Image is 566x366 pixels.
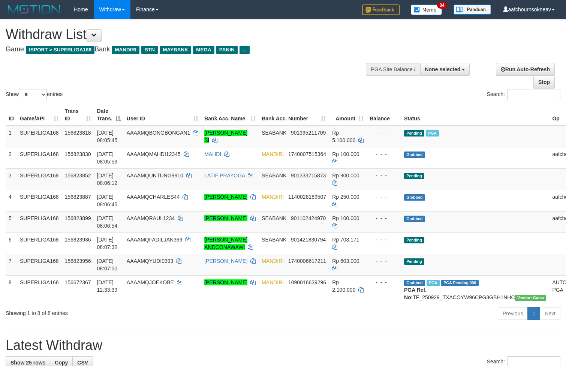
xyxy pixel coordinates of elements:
[97,151,118,165] span: [DATE] 08:05:53
[65,130,91,136] span: 156823818
[426,130,439,136] span: Marked by aafromsomean
[65,258,91,264] span: 156823956
[515,295,547,301] span: Vendor URL: https://trx31.1velocity.biz
[6,254,17,275] td: 7
[6,4,63,15] img: MOTION_logo.png
[411,4,442,15] img: Button%20Memo.svg
[77,360,88,366] span: CSV
[262,194,284,200] span: MANDIRI
[332,237,359,243] span: Rp 703.171
[97,237,118,250] span: [DATE] 08:07:32
[17,147,62,168] td: SUPERLIGA168
[507,89,560,100] input: Search:
[65,279,91,285] span: 156672367
[6,275,17,304] td: 8
[262,279,284,285] span: MANDIRI
[17,126,62,147] td: SUPERLIGA168
[127,172,183,178] span: AAAAMQUNTUNG8910
[401,275,549,304] td: TF_250929_TXACOYW96CPG3GBH1NHC
[97,258,118,271] span: [DATE] 08:07:50
[112,46,139,54] span: MANDIRI
[404,287,427,300] b: PGA Ref. No:
[26,46,94,54] span: ISPORT > SUPERLIGA168
[17,254,62,275] td: SUPERLIGA168
[496,63,555,76] a: Run Auto-Refresh
[17,232,62,254] td: SUPERLIGA168
[97,194,118,207] span: [DATE] 08:06:45
[17,275,62,304] td: SUPERLIGA168
[262,258,284,264] span: MANDIRI
[127,130,190,136] span: AAAAMQBONGBONGAN1
[6,168,17,190] td: 3
[19,89,47,100] select: Showentries
[332,130,355,143] span: Rp 5.100.000
[17,190,62,211] td: SUPERLIGA168
[124,104,201,126] th: User ID: activate to sort column ascending
[404,151,425,158] span: Grabbed
[291,130,326,136] span: Copy 901395211709 to clipboard
[370,257,398,265] div: - - -
[454,4,491,15] img: panduan.png
[97,130,118,143] span: [DATE] 08:05:45
[441,280,479,286] span: PGA Pending
[404,280,425,286] span: Grabbed
[65,151,91,157] span: 156823830
[65,215,91,221] span: 156823899
[127,151,181,157] span: AAAAMQMAHDI12345
[291,172,326,178] span: Copy 901333715873 to clipboard
[65,194,91,200] span: 156823887
[370,150,398,158] div: - - -
[288,258,326,264] span: Copy 1740006617211 to clipboard
[204,130,247,143] a: [PERSON_NAME] SI
[262,215,286,221] span: SEABANK
[204,237,247,250] a: [PERSON_NAME] ANDCONAWAWI
[204,194,247,200] a: [PERSON_NAME]
[204,151,221,157] a: MAHDI
[427,280,440,286] span: Marked by aafsengchandara
[540,307,560,320] a: Next
[370,172,398,179] div: - - -
[437,2,447,9] span: 34
[262,151,284,157] span: MANDIRI
[291,215,326,221] span: Copy 901102424970 to clipboard
[204,258,247,264] a: [PERSON_NAME]
[404,173,424,179] span: Pending
[127,215,175,221] span: AAAAMQRAUL1234
[370,236,398,243] div: - - -
[127,237,183,243] span: AAAAMQFADILJAN369
[332,279,355,293] span: Rp 2.100.000
[404,130,424,136] span: Pending
[6,190,17,211] td: 4
[6,211,17,232] td: 5
[332,172,359,178] span: Rp 900.000
[97,215,118,229] span: [DATE] 08:06:54
[65,237,91,243] span: 156823936
[97,279,118,293] span: [DATE] 12:33:39
[240,46,250,54] span: ...
[65,172,91,178] span: 156823852
[420,63,470,76] button: None selected
[141,46,158,54] span: BTN
[262,130,286,136] span: SEABANK
[6,232,17,254] td: 6
[6,338,560,353] h1: Latest Withdraw
[94,104,124,126] th: Date Trans.: activate to sort column descending
[367,104,401,126] th: Balance
[370,129,398,136] div: - - -
[6,104,17,126] th: ID
[55,360,68,366] span: Copy
[370,279,398,286] div: - - -
[193,46,214,54] span: MEGA
[204,215,247,221] a: [PERSON_NAME]
[401,104,549,126] th: Status
[6,306,230,317] div: Showing 1 to 8 of 8 entries
[17,104,62,126] th: Game/API: activate to sort column ascending
[127,279,174,285] span: AAAAMQJOEKOBE
[127,194,180,200] span: AAAAMQCHARLES44
[291,237,326,243] span: Copy 901421830794 to clipboard
[404,216,425,222] span: Grabbed
[17,168,62,190] td: SUPERLIGA168
[362,4,400,15] img: Feedback.jpg
[288,279,326,285] span: Copy 1090016639296 to clipboard
[6,126,17,147] td: 1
